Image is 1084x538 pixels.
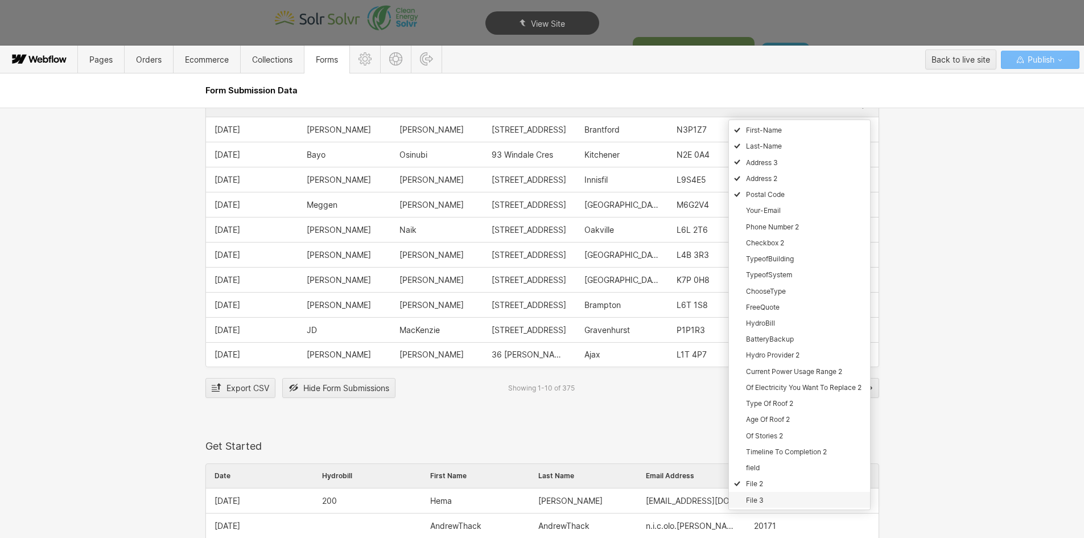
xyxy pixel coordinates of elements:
[584,326,630,335] span: Gravenhurst
[492,250,566,260] span: [STREET_ADDRESS]
[206,318,299,342] div: Thursday, July 24, 2025 3:01 PM
[746,271,792,280] span: TypeofSystem
[492,150,553,159] span: 93 Windale Cres
[206,293,299,317] div: Sunday, July 27, 2025 8:59 PM
[136,55,162,64] span: Orders
[322,472,352,480] span: Hydrobill
[322,496,337,506] span: 200
[307,225,371,235] span: [PERSON_NAME]
[316,55,338,64] span: Forms
[531,19,565,28] span: View Site
[206,142,299,167] div: Monday, August 11, 2025 12:47 AM
[399,250,464,260] span: [PERSON_NAME]
[399,301,464,310] span: [PERSON_NAME]
[492,200,566,210] span: [STREET_ADDRESS]
[399,200,464,210] span: [PERSON_NAME]
[646,496,737,506] span: [EMAIL_ADDRESS][DOMAIN_NAME]
[584,276,660,285] span: [GEOGRAPHIC_DATA]
[584,125,620,134] span: Brantford
[492,225,566,235] span: [STREET_ADDRESS]
[646,521,737,531] span: n.i.c.olo.[PERSON_NAME].7.77.@[DOMAIN_NAME]
[584,350,600,359] span: Ajax
[307,200,337,210] span: Meggen
[932,51,990,68] div: Back to live site
[746,399,793,408] span: Type Of Roof 2
[746,416,790,424] span: Age Of Roof 2
[530,464,638,488] div: Last Name
[746,351,799,360] span: Hydro Provider 2
[89,55,113,64] span: Pages
[925,50,996,69] button: Back to live site
[399,125,464,134] span: [PERSON_NAME]
[746,126,782,134] span: First-Name
[430,472,467,480] span: First Name
[307,250,371,260] span: [PERSON_NAME]
[215,496,240,506] span: [DATE]
[205,85,879,96] h2: Form Submission Data
[746,303,780,311] span: FreeQuote
[206,268,299,292] div: Tuesday, July 29, 2025 7:11 AM
[746,480,763,488] span: File 2
[746,319,775,327] span: HydroBill
[206,514,314,538] div: Wednesday, July 30, 2025 2:45 PM
[584,200,660,210] span: [GEOGRAPHIC_DATA]
[215,250,240,260] span: [DATE]
[746,207,781,215] span: Your-Email
[1001,51,1079,69] button: Publish
[746,383,862,392] span: Of Electricity You Want To Replace 2
[508,384,575,392] div: Showing 1-10 of 375
[307,301,371,310] span: [PERSON_NAME]
[538,521,590,531] span: AndrewThack
[492,326,566,335] span: [STREET_ADDRESS]
[746,287,786,295] span: ChooseType
[1025,51,1054,68] span: Publish
[303,380,389,397] span: Hide Form Submissions
[282,378,395,398] button: Hide Form Submissions
[215,521,240,531] span: [DATE]
[584,250,660,260] span: [GEOGRAPHIC_DATA]
[205,378,275,398] button: Export CSV
[206,464,314,488] div: Date
[492,276,566,285] span: [STREET_ADDRESS]
[399,276,464,285] span: [PERSON_NAME]
[746,158,778,167] span: Address 3
[215,150,240,159] span: [DATE]
[399,150,427,159] span: Osinubi
[746,254,794,263] span: TypeofBuilding
[206,192,299,217] div: Thursday, August 7, 2025 4:26 PM
[307,175,371,184] span: [PERSON_NAME]
[637,464,745,488] div: Email Address
[205,440,879,452] div: Get Started
[492,301,566,310] span: [STREET_ADDRESS]
[399,225,417,235] span: Naik
[746,432,783,440] span: Of Stories 2
[206,217,299,242] div: Wednesday, July 30, 2025 9:47 PM
[206,343,299,367] div: Wednesday, July 23, 2025 10:23 PM
[430,521,481,531] span: AndrewThack
[746,367,842,376] span: Current Power Usage Range 2
[307,326,317,335] span: JD
[314,464,422,488] div: Hydrobill
[307,350,371,359] span: [PERSON_NAME]
[206,167,299,192] div: Sunday, August 10, 2025 9:28 AM
[252,55,292,64] span: Collections
[215,175,240,184] span: [DATE]
[584,301,621,310] span: Brampton
[206,488,314,513] div: Tuesday, August 5, 2025 8:33 PM
[215,301,240,310] span: [DATE]
[492,350,567,359] span: 36 [PERSON_NAME] Dr
[492,125,566,134] span: [STREET_ADDRESS]
[746,335,794,343] span: BatteryBackup
[215,276,240,285] span: [DATE]
[422,464,530,488] div: First Name
[430,496,452,506] span: Hema
[215,225,240,235] span: [DATE]
[584,225,614,235] span: Oakville
[185,55,229,64] span: Ecommerce
[538,472,574,480] span: Last Name
[307,150,325,159] span: Bayo
[206,117,299,142] div: Monday, August 11, 2025 3:53 PM
[746,190,785,199] span: Postal Code
[584,175,608,184] span: Innisfil
[584,150,620,159] span: Kitchener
